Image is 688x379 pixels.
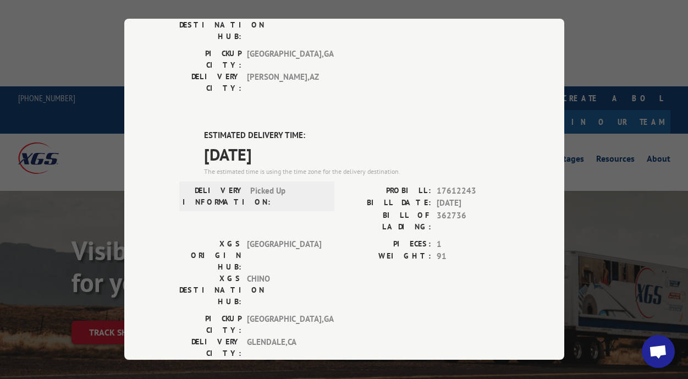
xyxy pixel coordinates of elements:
span: GLENDALE , CA [247,336,321,359]
label: PICKUP CITY: [179,48,241,72]
label: BILL OF LADING: [344,210,431,233]
span: PHOENIX [247,8,321,43]
label: DELIVERY INFORMATION: [183,185,245,208]
label: DELIVERY CITY: [179,72,241,95]
label: PROBILL: [344,185,431,197]
label: BILL DATE: [344,197,431,210]
span: [GEOGRAPHIC_DATA] , GA [247,313,321,336]
span: 1 [437,238,509,251]
label: XGS DESTINATION HUB: [179,8,241,43]
label: ESTIMATED DELIVERY TIME: [204,130,509,142]
span: [DATE] [437,197,509,210]
span: [PERSON_NAME] , AZ [247,72,321,95]
div: The estimated time is using the time zone for the delivery destination. [204,167,509,177]
label: WEIGHT: [344,251,431,263]
span: [DATE] [204,142,509,167]
label: XGS ORIGIN HUB: [179,238,241,273]
span: [GEOGRAPHIC_DATA] , GA [247,48,321,72]
label: PICKUP CITY: [179,313,241,336]
span: [GEOGRAPHIC_DATA] [247,238,321,273]
label: XGS DESTINATION HUB: [179,273,241,307]
span: Picked Up [250,185,324,208]
span: 17612243 [437,185,509,197]
span: CHINO [247,273,321,307]
label: PIECES: [344,238,431,251]
span: 362736 [437,210,509,233]
span: 91 [437,251,509,263]
div: Open chat [642,335,675,368]
label: DELIVERY CITY: [179,336,241,359]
